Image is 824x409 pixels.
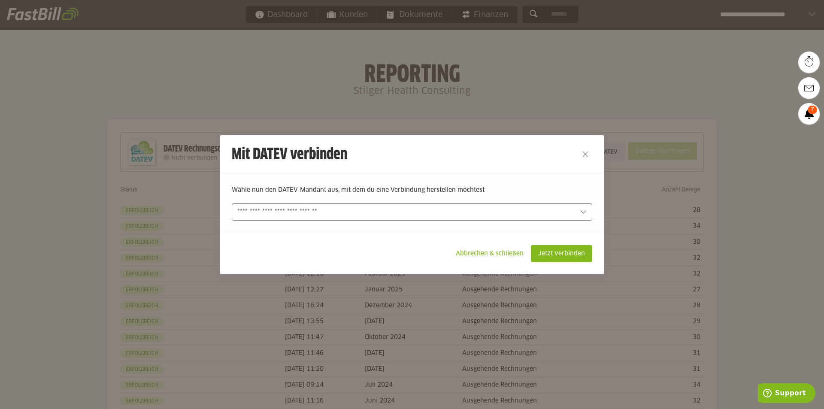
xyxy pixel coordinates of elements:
[448,245,531,262] sl-button: Abbrechen & schließen
[758,383,815,405] iframe: Öffnet ein Widget, in dem Sie weitere Informationen finden
[232,185,592,195] p: Wähle nun den DATEV-Mandant aus, mit dem du eine Verbindung herstellen möchtest
[798,103,820,124] a: 7
[531,245,592,262] sl-button: Jetzt verbinden
[808,106,817,114] span: 7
